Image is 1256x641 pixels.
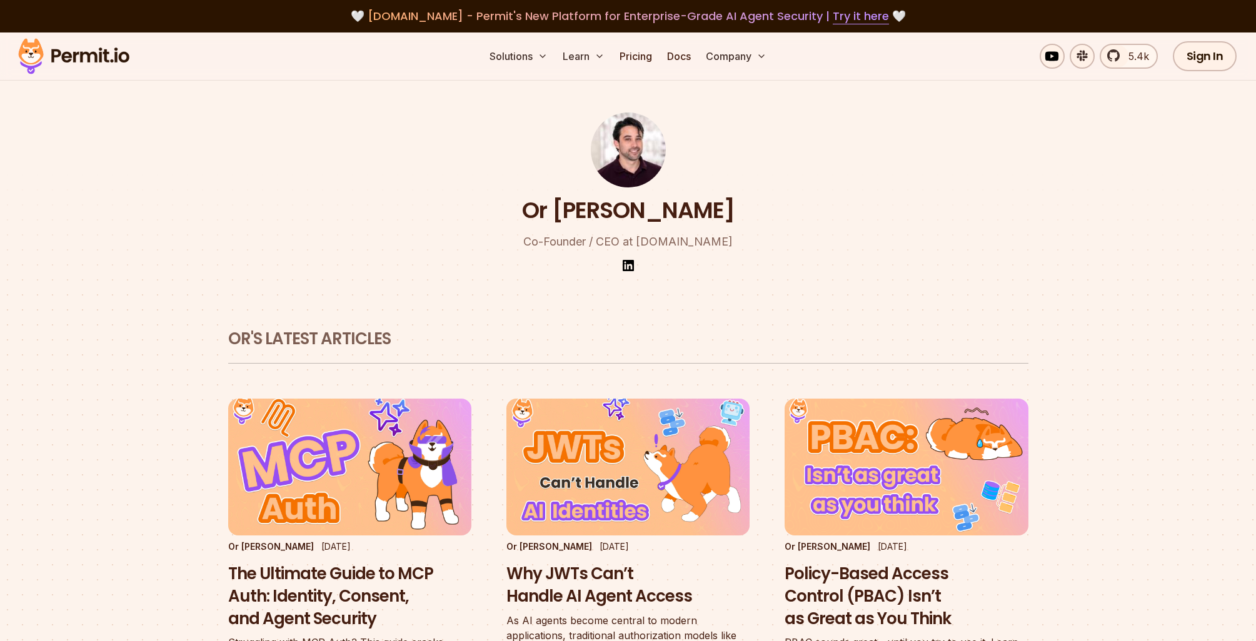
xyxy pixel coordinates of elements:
[785,563,1028,630] h3: Policy-Based Access Control (PBAC) Isn’t as Great as You Think
[1173,41,1237,71] a: Sign In
[368,8,889,24] span: [DOMAIN_NAME] - Permit's New Platform for Enterprise-Grade AI Agent Security |
[506,540,592,553] p: Or [PERSON_NAME]
[878,541,907,552] time: [DATE]
[621,258,636,273] img: linkedin
[228,399,471,535] img: The Ultimate Guide to MCP Auth: Identity, Consent, and Agent Security
[506,563,750,608] h3: Why JWTs Can’t Handle AI Agent Access
[321,541,351,552] time: [DATE]
[833,8,889,24] a: Try it here
[600,541,629,552] time: [DATE]
[522,195,735,226] h1: Or [PERSON_NAME]
[615,44,657,69] a: Pricing
[228,540,314,553] p: Or [PERSON_NAME]
[662,44,696,69] a: Docs
[228,563,471,630] h3: The Ultimate Guide to MCP Auth: Identity, Consent, and Agent Security
[228,328,1028,350] h2: Or's latest articles
[1121,49,1149,64] span: 5.4k
[1100,44,1158,69] a: 5.4k
[785,399,1028,535] img: Policy-Based Access Control (PBAC) Isn’t as Great as You Think
[591,112,666,187] img: Or Weis
[506,399,750,535] img: Why JWTs Can’t Handle AI Agent Access
[523,233,733,251] p: Co-Founder / CEO at [DOMAIN_NAME]
[558,44,610,69] button: Learn
[485,44,553,69] button: Solutions
[701,44,771,69] button: Company
[30,7,1226,25] div: 🤍 🤍
[785,540,870,553] p: Or [PERSON_NAME]
[13,35,135,77] img: Permit logo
